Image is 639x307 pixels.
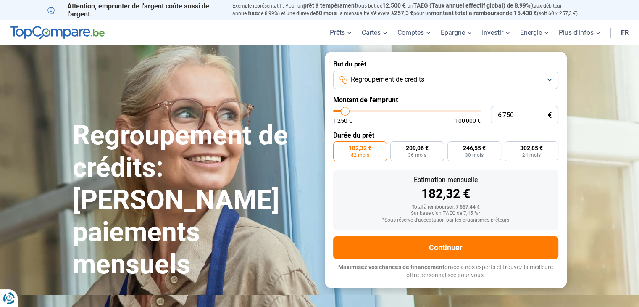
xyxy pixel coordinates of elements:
label: Durée du prêt [333,131,558,139]
div: Total à rembourser: 7 657,44 € [340,204,552,210]
a: Comptes [392,20,436,45]
p: Exemple représentatif : Pour un tous but de , un (taux débiteur annuel de 8,99%) et une durée de ... [232,2,592,17]
a: Investir [477,20,515,45]
h1: Regroupement de crédits: [PERSON_NAME] paiements mensuels [73,119,315,281]
span: 257,3 € [394,10,413,16]
span: 302,85 € [520,145,543,151]
span: Maximisez vos chances de financement [338,264,444,270]
label: Montant de l'emprunt [333,96,558,104]
span: 36 mois [408,153,426,158]
p: grâce à nos experts et trouvez la meilleure offre personnalisée pour vous. [333,263,558,280]
span: 12.500 € [382,2,405,9]
a: Énergie [515,20,554,45]
span: 209,06 € [406,145,429,151]
div: Estimation mensuelle [340,177,552,183]
a: Prêts [325,20,357,45]
span: fixe [248,10,258,16]
span: 30 mois [465,153,484,158]
span: 1 250 € [333,118,352,124]
button: Regroupement de crédits [333,71,558,89]
span: 246,55 € [463,145,486,151]
span: 24 mois [522,153,541,158]
span: 182,32 € [349,145,371,151]
img: TopCompare [10,26,105,40]
a: fr [616,20,634,45]
div: *Sous réserve d'acceptation par les organismes prêteurs [340,217,552,223]
a: Plus d'infos [554,20,605,45]
span: montant total à rembourser de 15.438 € [431,10,537,16]
label: But du prêt [333,60,558,68]
span: 100 000 € [455,118,481,124]
span: 60 mois [316,10,337,16]
a: Cartes [357,20,392,45]
div: Sur base d'un TAEG de 7,45 %* [340,211,552,217]
p: Attention, emprunter de l'argent coûte aussi de l'argent. [47,2,222,18]
span: € [548,112,552,119]
span: TAEG (Taux annuel effectif global) de 8,99% [413,2,530,9]
button: Continuer [333,236,558,259]
span: 42 mois [351,153,369,158]
div: 182,32 € [340,188,552,200]
span: prêt à tempérament [303,2,357,9]
span: Regroupement de crédits [351,75,424,84]
a: Épargne [436,20,477,45]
